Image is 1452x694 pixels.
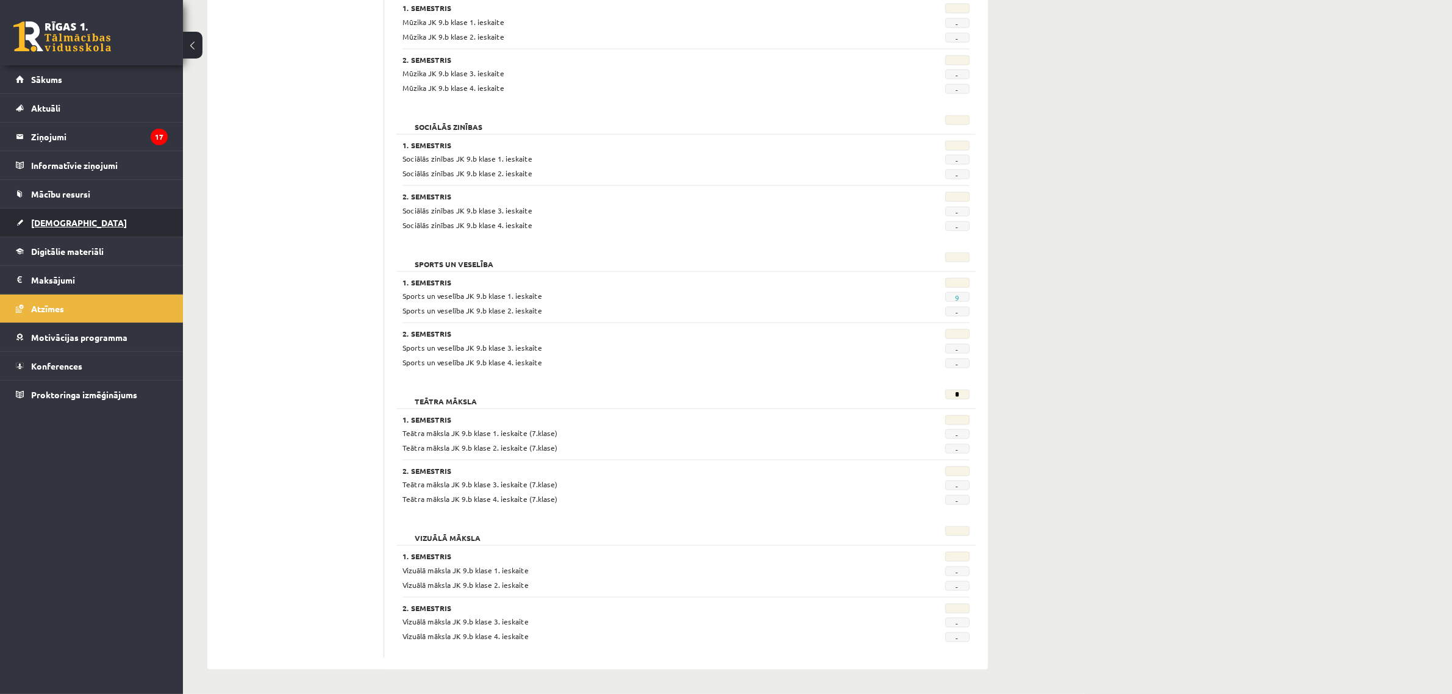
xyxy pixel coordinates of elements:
span: Sociālās zinības JK 9.b klase 3. ieskaite [402,206,532,215]
span: Sociālās zinības JK 9.b klase 4. ieskaite [402,220,532,230]
span: Teātra māksla JK 9.b klase 1. ieskaite (7.klase) [402,428,557,438]
a: Mācību resursi [16,180,168,208]
span: - [945,618,970,628]
a: 9 [955,293,959,302]
h2: Vizuālā māksla [402,526,493,538]
span: Proktoringa izmēģinājums [31,389,137,400]
h2: Teātra māksla [402,390,489,402]
span: - [945,581,970,591]
span: Sports un veselība JK 9.b klase 3. ieskaite [402,343,542,352]
h3: 2. Semestris [402,192,872,201]
span: Vizuālā māksla JK 9.b klase 2. ieskaite [402,580,529,590]
span: Konferences [31,360,82,371]
a: [DEMOGRAPHIC_DATA] [16,209,168,237]
a: Informatīvie ziņojumi [16,151,168,179]
h3: 1. Semestris [402,415,872,424]
a: Aktuāli [16,94,168,122]
span: Mūzika JK 9.b klase 2. ieskaite [402,32,504,41]
h3: 1. Semestris [402,552,872,560]
span: Sports un veselība JK 9.b klase 2. ieskaite [402,306,542,315]
h3: 2. Semestris [402,329,872,338]
span: Aktuāli [31,102,60,113]
h2: Sociālās zinības [402,115,495,127]
a: Ziņojumi17 [16,123,168,151]
a: Motivācijas programma [16,323,168,351]
span: - [945,170,970,179]
h3: 1. Semestris [402,4,872,12]
legend: Maksājumi [31,266,168,294]
a: Maksājumi [16,266,168,294]
span: [DEMOGRAPHIC_DATA] [31,217,127,228]
span: Digitālie materiāli [31,246,104,257]
span: Mūzika JK 9.b klase 4. ieskaite [402,83,504,93]
span: - [945,567,970,576]
span: - [945,70,970,79]
legend: Ziņojumi [31,123,168,151]
span: - [945,221,970,231]
h3: 2. Semestris [402,604,872,612]
span: - [945,481,970,490]
span: Mācību resursi [31,188,90,199]
i: 17 [151,129,168,145]
span: - [945,33,970,43]
a: Digitālie materiāli [16,237,168,265]
span: Sports un veselība JK 9.b klase 4. ieskaite [402,357,542,367]
a: Sākums [16,65,168,93]
span: Vizuālā māksla JK 9.b klase 1. ieskaite [402,565,529,575]
span: Motivācijas programma [31,332,127,343]
a: Proktoringa izmēģinājums [16,381,168,409]
span: Sociālās zinības JK 9.b klase 1. ieskaite [402,154,532,163]
span: - [945,155,970,165]
span: Mūzika JK 9.b klase 1. ieskaite [402,17,504,27]
span: - [945,429,970,439]
a: Konferences [16,352,168,380]
span: - [945,344,970,354]
a: Rīgas 1. Tālmācības vidusskola [13,21,111,52]
h2: Sports un veselība [402,252,506,265]
span: Sākums [31,74,62,85]
h3: 1. Semestris [402,278,872,287]
span: - [945,359,970,368]
h3: 2. Semestris [402,55,872,64]
span: - [945,444,970,454]
span: - [945,18,970,28]
h3: 1. Semestris [402,141,872,149]
span: Teātra māksla JK 9.b klase 4. ieskaite (7.klase) [402,494,557,504]
span: - [945,84,970,94]
span: Teātra māksla JK 9.b klase 2. ieskaite (7.klase) [402,443,557,453]
span: - [945,632,970,642]
span: - [945,207,970,216]
span: Vizuālā māksla JK 9.b klase 3. ieskaite [402,617,529,626]
span: Mūzika JK 9.b klase 3. ieskaite [402,68,504,78]
span: Teātra māksla JK 9.b klase 3. ieskaite (7.klase) [402,479,557,489]
span: Sports un veselība JK 9.b klase 1. ieskaite [402,291,542,301]
span: - [945,307,970,317]
h3: 2. Semestris [402,467,872,475]
span: Sociālās zinības JK 9.b klase 2. ieskaite [402,168,532,178]
span: Atzīmes [31,303,64,314]
legend: Informatīvie ziņojumi [31,151,168,179]
span: Vizuālā māksla JK 9.b klase 4. ieskaite [402,631,529,641]
a: Atzīmes [16,295,168,323]
span: - [945,495,970,505]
